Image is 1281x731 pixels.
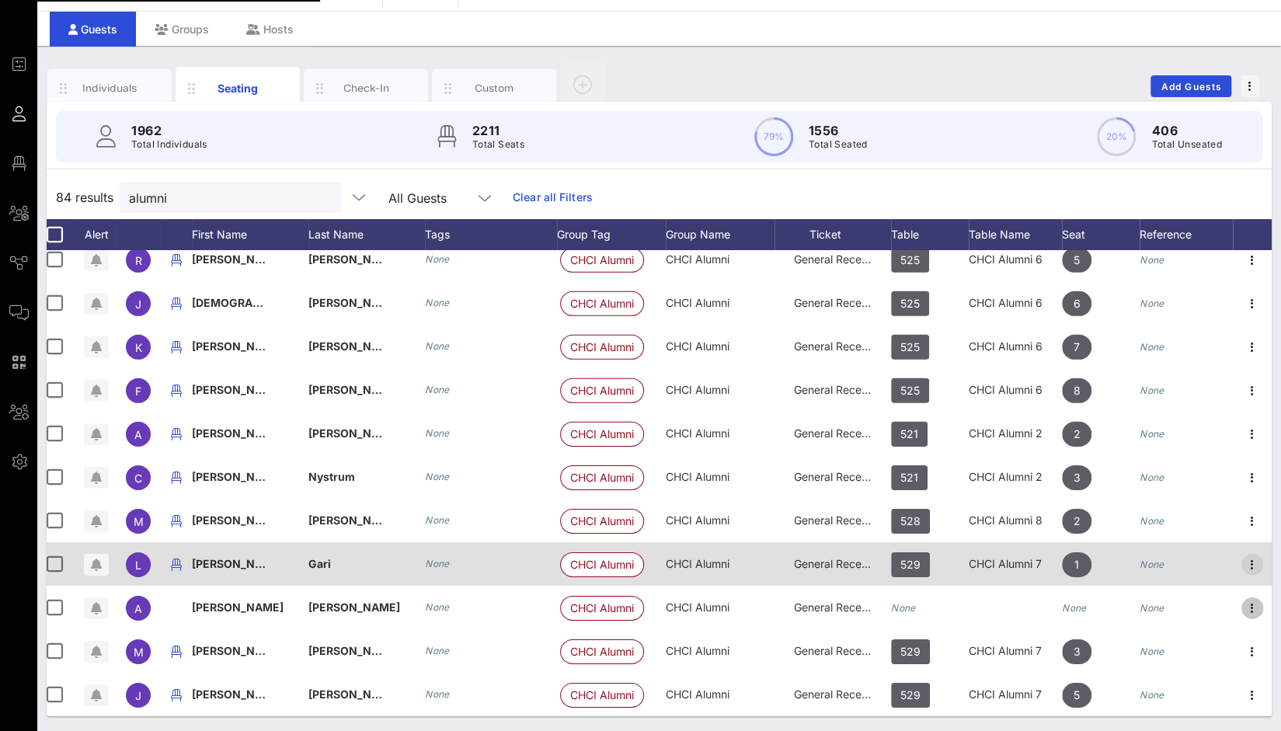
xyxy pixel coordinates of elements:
span: 2 [1074,422,1081,447]
i: None [1062,602,1087,614]
p: Total Individuals [131,137,207,152]
span: [PERSON_NAME] [308,252,400,266]
span: [PERSON_NAME] [192,426,284,440]
span: M [134,646,144,659]
div: Individuals [75,81,144,96]
span: CHCI Alumni [570,336,634,359]
span: CHCI Alumni [570,684,634,707]
i: None [425,384,450,395]
span: CHCI Alumni [570,292,634,315]
div: CHCI Alumni 7 [969,629,1062,673]
p: 1962 [131,121,207,140]
div: All Guests [388,191,447,205]
i: None [425,427,450,439]
button: Add Guests [1150,75,1231,97]
i: None [425,297,450,308]
span: CHCI Alumni [570,379,634,402]
div: Tags [425,219,557,250]
span: General Reception [794,600,887,614]
span: 3 [1074,639,1081,664]
div: Guests [50,12,136,47]
span: [PERSON_NAME] [PERSON_NAME] [308,383,494,396]
span: CHCI Alumni [666,600,729,614]
i: None [1140,559,1164,570]
span: CHCI Alumni [666,687,729,701]
span: CHCI Alumni [570,510,634,533]
span: 7 [1074,335,1080,360]
div: Alert [77,219,116,250]
span: 6 [1074,291,1081,316]
span: [PERSON_NAME] [308,687,400,701]
div: Custom [460,81,529,96]
div: CHCI Alumni 7 [969,542,1062,586]
span: [PERSON_NAME] [192,339,284,353]
span: C [134,472,142,485]
span: 5 [1074,248,1080,273]
span: Gari [308,557,331,570]
span: Add Guests [1161,81,1222,92]
span: [PERSON_NAME] [192,383,284,396]
span: CHCI Alumni [570,249,634,272]
span: 521 [900,465,918,490]
p: 406 [1151,121,1222,140]
div: Last Name [308,219,425,250]
p: Total Seated [809,137,868,152]
span: CHCI Alumni [666,513,729,527]
div: CHCI Alumni 6 [969,368,1062,412]
span: 529 [900,683,921,708]
span: 529 [900,552,921,577]
span: F [135,385,141,398]
span: General Reception [794,557,887,570]
span: 525 [900,248,920,273]
span: [PERSON_NAME] [192,600,284,614]
span: General Reception [794,426,887,440]
span: 521 [900,422,918,447]
i: None [425,471,450,482]
span: 3 [1074,465,1081,490]
a: Clear all Filters [513,189,593,206]
span: 8 [1074,378,1081,403]
span: CHCI Alumni [570,466,634,489]
span: CHCI Alumni [666,557,729,570]
div: CHCI Alumni 8 [969,499,1062,542]
span: General Reception [794,513,887,527]
span: [PERSON_NAME] [192,252,284,266]
div: CHCI Alumni 6 [969,238,1062,281]
div: Seat [1062,219,1140,250]
i: None [1140,646,1164,657]
div: Ticket [775,219,891,250]
span: 5 [1074,683,1080,708]
span: 525 [900,291,920,316]
div: Table Name [969,219,1062,250]
span: General Reception [794,252,887,266]
i: None [1140,341,1164,353]
i: None [1140,689,1164,701]
span: [PERSON_NAME] [308,339,400,353]
span: CHCI Alumni [666,296,729,309]
i: None [1140,254,1164,266]
i: None [1140,298,1164,309]
span: L [135,559,141,572]
span: Nystrum [308,470,355,483]
div: Group Name [666,219,775,250]
span: [PERSON_NAME] [308,426,400,440]
span: General Reception [794,687,887,701]
i: None [1140,385,1164,396]
i: None [1140,602,1164,614]
p: Total Unseated [1151,137,1222,152]
span: CHCI Alumni [666,426,729,440]
i: None [425,688,450,700]
i: None [425,601,450,613]
span: 2 [1074,509,1081,534]
i: None [1140,472,1164,483]
span: [PERSON_NAME] [308,296,400,309]
div: Table [891,219,969,250]
span: J [135,689,141,702]
span: CHCI Alumni [666,383,729,396]
p: Total Seats [472,137,524,152]
span: 84 results [56,188,113,207]
span: R [135,254,142,267]
span: General Reception [794,383,887,396]
span: 525 [900,335,920,360]
div: CHCI Alumni 7 [969,673,1062,716]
